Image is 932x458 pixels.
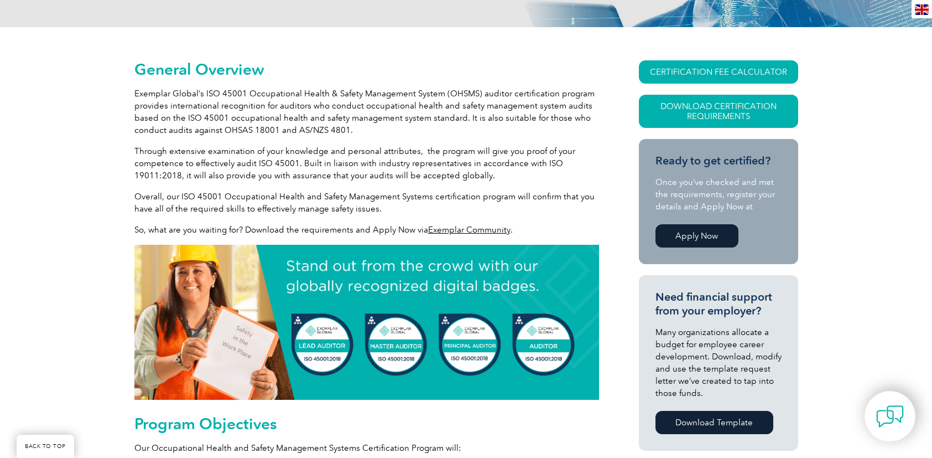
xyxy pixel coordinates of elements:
[134,88,599,136] p: Exemplar Global’s ISO 45001 Occupational Health & Safety Management System (OHSMS) auditor certif...
[655,224,738,248] a: Apply Now
[639,60,798,84] a: CERTIFICATION FEE CALCULATOR
[655,176,782,213] p: Once you’ve checked and met the requirements, register your details and Apply Now at
[134,224,599,236] p: So, what are you waiting for? Download the requirements and Apply Now via .
[134,442,599,454] p: Our Occupational Health and Safety Management Systems Certification Program will:
[876,403,904,430] img: contact-chat.png
[639,95,798,128] a: Download Certification Requirements
[134,415,599,433] h2: Program Objectives
[134,191,599,215] p: Overall, our ISO 45001 Occupational Health and Safety Management Systems certification program wi...
[134,60,599,78] h2: General Overview
[17,435,74,458] a: BACK TO TOP
[655,411,773,434] a: Download Template
[134,245,599,400] img: digital badge
[655,290,782,318] h3: Need financial support from your employer?
[915,4,929,15] img: en
[134,145,599,182] p: Through extensive examination of your knowledge and personal attributes, the program will give yo...
[428,225,511,235] a: Exemplar Community
[655,326,782,399] p: Many organizations allocate a budget for employee career development. Download, modify and use th...
[655,154,782,168] h3: Ready to get certified?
